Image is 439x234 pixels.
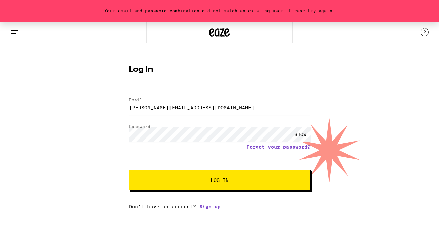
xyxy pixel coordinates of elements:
span: Log In [211,178,229,183]
label: Password [129,124,151,129]
a: Forgot your password? [246,144,311,150]
button: Log In [129,170,311,190]
span: Help [16,5,29,11]
div: Don't have an account? [129,204,311,209]
h1: Log In [129,66,311,74]
div: SHOW [290,127,311,142]
input: Email [129,100,311,115]
label: Email [129,98,142,102]
a: Sign up [199,204,221,209]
